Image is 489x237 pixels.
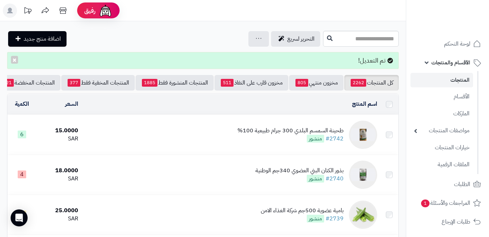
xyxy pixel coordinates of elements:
a: #2740 [326,174,344,183]
img: طحينة السمسم البلدي 300 جرام طبيعية 100% [349,121,377,149]
span: منشور [307,175,324,183]
div: 25.0000 [39,207,78,215]
a: المنتجات [410,73,473,87]
span: 511 [221,79,234,87]
span: 6 [18,131,26,138]
div: Open Intercom Messenger [11,209,28,226]
span: التحرير لسريع [287,35,315,43]
span: 805 [295,79,308,87]
a: الماركات [410,106,473,121]
div: بذور الكتان البني العضوي 340جم الوطنية [255,167,344,175]
a: الأقسام [410,89,473,104]
button: × [11,56,18,64]
div: تم التعديل! [7,52,399,69]
a: #2739 [326,214,344,223]
span: منشور [307,135,324,143]
div: 18.0000 [39,167,78,175]
a: مخزون قارب على النفاذ511 [214,75,288,91]
span: طلبات الإرجاع [442,217,470,227]
a: اضافة منتج جديد [8,31,67,47]
a: التحرير لسريع [271,31,320,47]
a: الكمية [15,100,29,108]
a: #2742 [326,134,344,143]
span: الطلبات [454,179,470,189]
a: تحديثات المنصة [19,4,36,19]
span: 1 [421,199,430,207]
span: 4 [18,170,26,178]
img: بذور الكتان البني العضوي 340جم الوطنية [349,161,377,189]
span: 377 [68,79,80,87]
a: المنتجات المخفية فقط377 [61,75,135,91]
a: مواصفات المنتجات [410,123,473,138]
span: 2262 [351,79,366,87]
a: طلبات الإرجاع [410,213,485,230]
a: اسم المنتج [352,100,377,108]
span: الأقسام والمنتجات [431,58,470,68]
img: بامية عضوية 500جم شركة الغذاء الامن [349,201,377,229]
span: رفيق [84,6,96,15]
span: 21 [4,79,14,87]
div: SAR [39,175,78,183]
div: 15.0000 [39,127,78,135]
span: منشور [307,215,324,222]
div: SAR [39,135,78,143]
span: 1885 [142,79,157,87]
span: اضافة منتج جديد [24,35,61,43]
img: logo-2.png [441,14,482,29]
span: لوحة التحكم [444,39,470,49]
a: الطلبات [410,176,485,193]
div: بامية عضوية 500جم شركة الغذاء الامن [261,207,344,215]
div: SAR [39,215,78,223]
a: خيارات المنتجات [410,140,473,155]
img: ai-face.png [98,4,113,18]
a: كل المنتجات2262 [344,75,399,91]
a: مخزون منتهي805 [289,75,344,91]
a: الملفات الرقمية [410,157,473,172]
a: المنتجات المنشورة فقط1885 [136,75,214,91]
div: طحينة السمسم البلدي 300 جرام طبيعية 100% [237,127,344,135]
a: لوحة التحكم [410,35,485,52]
span: المراجعات والأسئلة [420,198,470,208]
a: السعر [65,100,78,108]
a: المراجعات والأسئلة1 [410,195,485,212]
